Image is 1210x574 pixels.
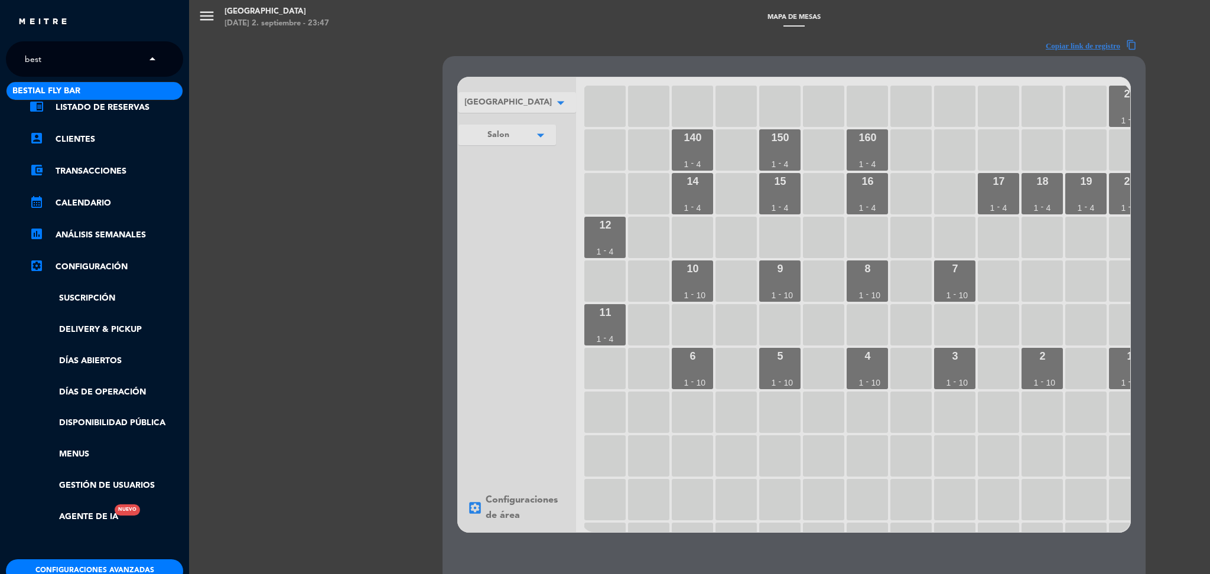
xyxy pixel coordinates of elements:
a: Agente de IANuevo [30,510,118,524]
a: Menus [30,448,183,461]
a: Días abiertos [30,354,183,368]
a: account_balance_walletTransacciones [30,164,183,178]
i: settings_applications [30,259,44,273]
a: calendar_monthCalendario [30,196,183,210]
a: Delivery & Pickup [30,323,183,337]
i: account_balance_wallet [30,163,44,177]
a: Disponibilidad pública [30,416,183,430]
a: chrome_reader_modeListado de Reservas [30,100,183,115]
a: Gestión de usuarios [30,479,183,493]
i: account_box [30,131,44,145]
a: account_boxClientes [30,132,183,146]
a: Configuración [30,260,183,274]
a: assessmentANÁLISIS SEMANALES [30,228,183,242]
a: Días de Operación [30,386,183,399]
i: calendar_month [30,195,44,209]
a: Suscripción [30,292,183,305]
img: MEITRE [18,18,68,27]
i: assessment [30,227,44,241]
div: Nuevo [115,504,140,516]
span: Bestial Fly Bar [12,84,80,98]
i: chrome_reader_mode [30,99,44,113]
